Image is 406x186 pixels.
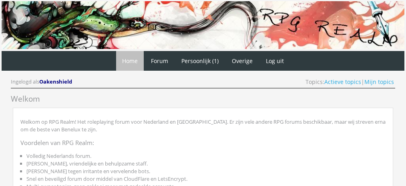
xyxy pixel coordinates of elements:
[26,175,386,183] li: Snel en beveiligd forum door middel van CloudFlare en LetsEncrypt.
[11,78,73,86] div: Ingelogd als
[260,51,290,71] a: Log uit
[324,78,361,86] a: Actieve topics
[11,94,40,104] span: Welkom
[39,78,72,85] span: Oakenshield
[364,78,394,86] a: Mijn topics
[20,115,386,136] p: Welkom op RPG Realm! Het roleplaying forum voor Nederland en [GEOGRAPHIC_DATA]. Er zijn vele ande...
[226,51,259,71] a: Overige
[116,51,144,71] a: Home
[306,78,394,86] span: Topics: |
[26,168,386,175] li: [PERSON_NAME] tegen irritante en vervelende bots.
[39,78,73,85] a: Oakenshield
[20,136,386,149] h3: Voordelen van RPG Realm:
[2,1,404,49] img: RPG Realm - Banner
[26,160,386,168] li: [PERSON_NAME], vriendelijke en behulpzame staff.
[175,51,225,71] a: Persoonlijk (1)
[145,51,174,71] a: Forum
[26,152,386,160] li: Volledig Nederlands forum.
